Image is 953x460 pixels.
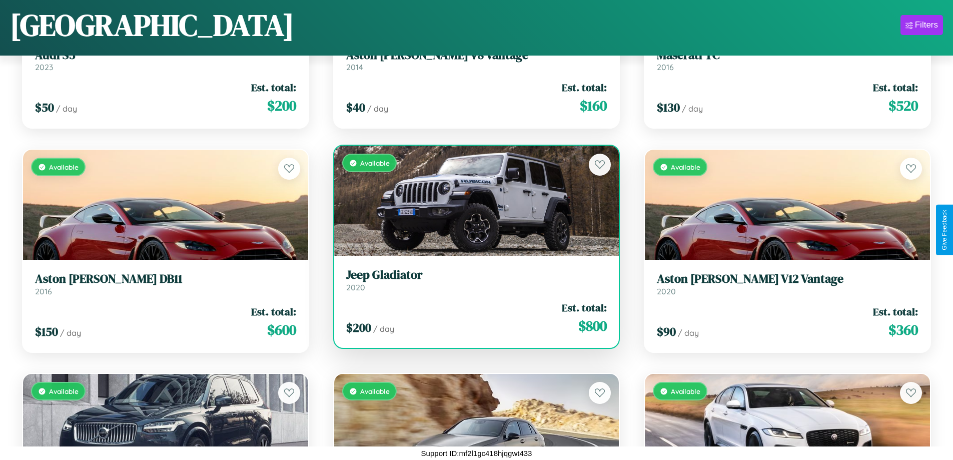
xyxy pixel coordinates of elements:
[657,62,674,72] span: 2016
[900,15,943,35] button: Filters
[671,387,700,395] span: Available
[49,163,79,171] span: Available
[251,80,296,95] span: Est. total:
[873,80,918,95] span: Est. total:
[35,272,296,296] a: Aston [PERSON_NAME] DB112016
[678,328,699,338] span: / day
[35,48,296,73] a: Audi S32023
[578,316,607,336] span: $ 800
[360,159,390,167] span: Available
[562,80,607,95] span: Est. total:
[35,286,52,296] span: 2016
[873,304,918,319] span: Est. total:
[49,387,79,395] span: Available
[888,320,918,340] span: $ 360
[10,5,294,46] h1: [GEOGRAPHIC_DATA]
[421,446,532,460] p: Support ID: mf2l1gc418hjqgwt433
[35,272,296,286] h3: Aston [PERSON_NAME] DB11
[360,387,390,395] span: Available
[56,104,77,114] span: / day
[682,104,703,114] span: / day
[915,20,938,30] div: Filters
[267,320,296,340] span: $ 600
[580,96,607,116] span: $ 160
[941,210,948,250] div: Give Feedback
[346,268,607,292] a: Jeep Gladiator2020
[35,62,53,72] span: 2023
[888,96,918,116] span: $ 520
[657,323,676,340] span: $ 90
[346,99,365,116] span: $ 40
[346,319,371,336] span: $ 200
[346,62,363,72] span: 2014
[35,323,58,340] span: $ 150
[346,282,365,292] span: 2020
[251,304,296,319] span: Est. total:
[35,99,54,116] span: $ 50
[657,286,676,296] span: 2020
[267,96,296,116] span: $ 200
[373,324,394,334] span: / day
[657,272,918,286] h3: Aston [PERSON_NAME] V12 Vantage
[346,48,607,63] h3: Aston [PERSON_NAME] V8 Vantage
[657,272,918,296] a: Aston [PERSON_NAME] V12 Vantage2020
[657,99,680,116] span: $ 130
[671,163,700,171] span: Available
[60,328,81,338] span: / day
[346,268,607,282] h3: Jeep Gladiator
[657,48,918,73] a: Maserati TC2016
[562,300,607,315] span: Est. total:
[367,104,388,114] span: / day
[346,48,607,73] a: Aston [PERSON_NAME] V8 Vantage2014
